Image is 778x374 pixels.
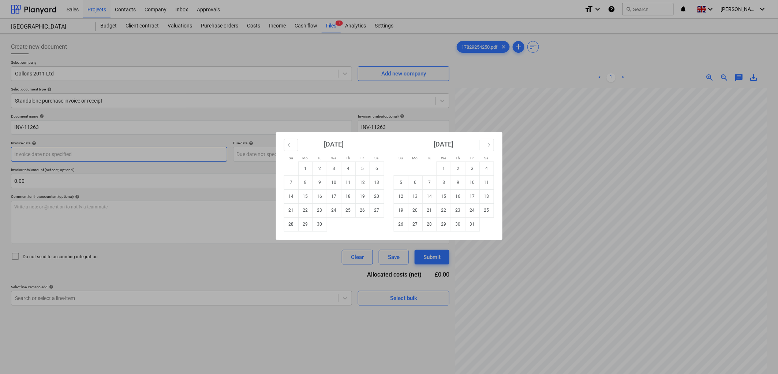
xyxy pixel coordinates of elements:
td: Thursday, October 23, 2025 [451,203,465,217]
td: Tuesday, September 16, 2025 [313,189,327,203]
td: Friday, September 19, 2025 [355,189,370,203]
td: Saturday, September 6, 2025 [370,162,384,175]
small: Th [346,156,350,160]
td: Saturday, September 13, 2025 [370,175,384,189]
td: Tuesday, October 21, 2025 [422,203,437,217]
td: Wednesday, October 22, 2025 [437,203,451,217]
small: Sa [485,156,489,160]
td: Saturday, September 20, 2025 [370,189,384,203]
td: Monday, September 15, 2025 [298,189,313,203]
td: Thursday, October 30, 2025 [451,217,465,231]
button: Move forward to switch to the next month. [480,139,494,151]
td: Thursday, October 16, 2025 [451,189,465,203]
td: Sunday, September 14, 2025 [284,189,298,203]
div: Calendar [276,132,502,240]
small: Fr [361,156,364,160]
td: Wednesday, September 10, 2025 [327,175,341,189]
td: Thursday, September 25, 2025 [341,203,355,217]
td: Saturday, October 25, 2025 [479,203,494,217]
td: Monday, September 29, 2025 [298,217,313,231]
td: Tuesday, September 30, 2025 [313,217,327,231]
td: Wednesday, October 29, 2025 [437,217,451,231]
small: We [331,156,336,160]
td: Saturday, October 18, 2025 [479,189,494,203]
small: Th [456,156,460,160]
td: Saturday, October 4, 2025 [479,162,494,175]
td: Friday, October 24, 2025 [465,203,479,217]
small: Mo [303,156,308,160]
small: Fr [471,156,474,160]
td: Saturday, October 11, 2025 [479,175,494,189]
td: Sunday, September 28, 2025 [284,217,298,231]
td: Wednesday, September 24, 2025 [327,203,341,217]
td: Sunday, October 12, 2025 [394,189,408,203]
td: Tuesday, September 23, 2025 [313,203,327,217]
td: Tuesday, October 14, 2025 [422,189,437,203]
td: Friday, October 31, 2025 [465,217,479,231]
td: Monday, September 22, 2025 [298,203,313,217]
td: Friday, October 17, 2025 [465,189,479,203]
td: Sunday, September 7, 2025 [284,175,298,189]
td: Thursday, September 4, 2025 [341,162,355,175]
td: Thursday, September 18, 2025 [341,189,355,203]
td: Monday, October 20, 2025 [408,203,422,217]
strong: [DATE] [324,140,344,148]
iframe: Chat Widget [741,339,778,374]
small: Su [289,156,293,160]
td: Monday, September 8, 2025 [298,175,313,189]
button: Move backward to switch to the previous month. [284,139,298,151]
td: Tuesday, September 2, 2025 [313,162,327,175]
strong: [DATE] [434,140,454,148]
small: Tu [427,156,431,160]
small: Sa [375,156,379,160]
td: Thursday, October 9, 2025 [451,175,465,189]
td: Monday, October 6, 2025 [408,175,422,189]
td: Sunday, October 19, 2025 [394,203,408,217]
td: Wednesday, September 3, 2025 [327,162,341,175]
td: Friday, September 12, 2025 [355,175,370,189]
td: Saturday, September 27, 2025 [370,203,384,217]
td: Monday, October 27, 2025 [408,217,422,231]
td: Wednesday, October 15, 2025 [437,189,451,203]
td: Tuesday, September 9, 2025 [313,175,327,189]
td: Thursday, October 2, 2025 [451,162,465,175]
td: Monday, October 13, 2025 [408,189,422,203]
td: Tuesday, October 28, 2025 [422,217,437,231]
td: Friday, October 3, 2025 [465,162,479,175]
small: We [441,156,446,160]
td: Thursday, September 11, 2025 [341,175,355,189]
small: Mo [412,156,418,160]
small: Tu [317,156,322,160]
td: Friday, October 10, 2025 [465,175,479,189]
td: Wednesday, October 1, 2025 [437,162,451,175]
td: Friday, September 5, 2025 [355,162,370,175]
td: Friday, September 26, 2025 [355,203,370,217]
td: Monday, September 1, 2025 [298,162,313,175]
td: Tuesday, October 7, 2025 [422,175,437,189]
td: Sunday, October 26, 2025 [394,217,408,231]
td: Wednesday, September 17, 2025 [327,189,341,203]
td: Wednesday, October 8, 2025 [437,175,451,189]
td: Sunday, September 21, 2025 [284,203,298,217]
small: Su [399,156,403,160]
td: Sunday, October 5, 2025 [394,175,408,189]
